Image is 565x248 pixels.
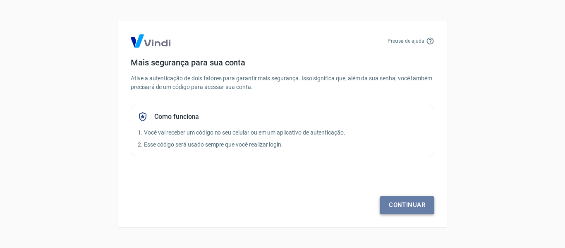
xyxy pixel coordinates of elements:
h4: Mais segurança para sua conta [131,58,434,67]
p: 1. Você vai receber um código no seu celular ou em um aplicativo de autenticação. [138,128,427,137]
p: 2. Esse código será usado sempre que você realizar login. [138,140,427,149]
a: Continuar [380,196,434,214]
h5: Como funciona [154,113,199,121]
p: Ative a autenticação de dois fatores para garantir mais segurança. Isso significa que, além da su... [131,74,434,91]
p: Precisa de ajuda [388,37,424,45]
img: Logo Vind [131,34,170,48]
